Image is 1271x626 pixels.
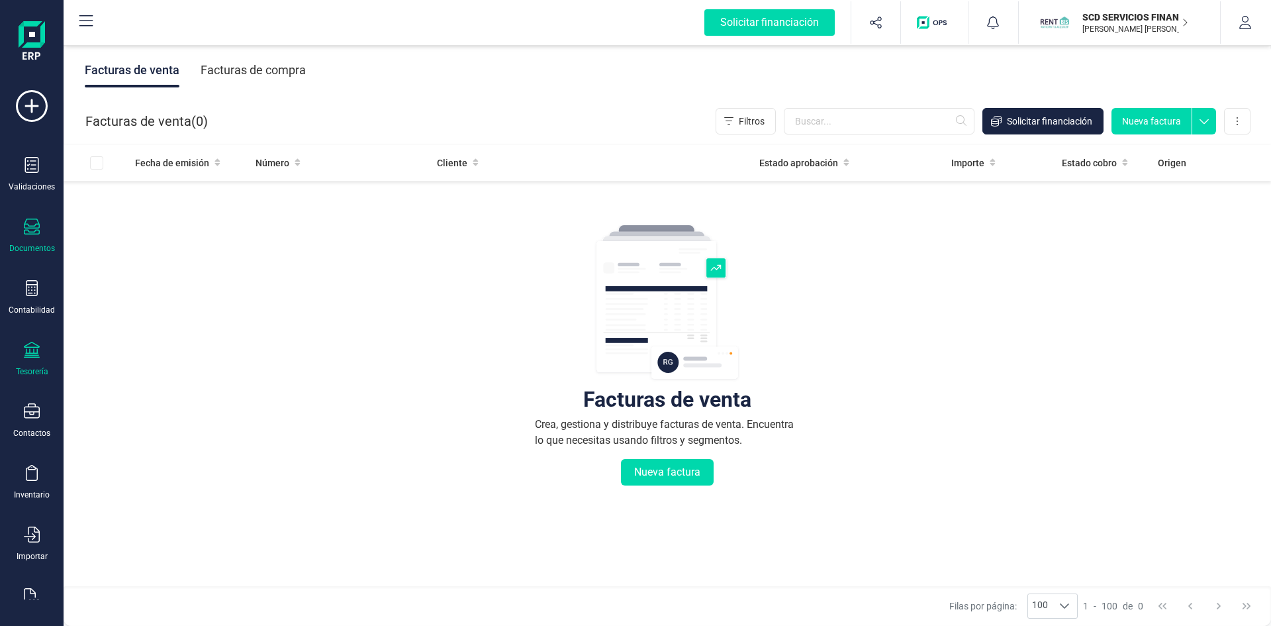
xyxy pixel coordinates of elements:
[951,156,984,170] span: Importe
[85,53,179,87] div: Facturas de venta
[437,156,467,170] span: Cliente
[256,156,289,170] span: Número
[1082,24,1188,34] p: [PERSON_NAME] [PERSON_NAME] VOZMEDIANO [PERSON_NAME]
[17,551,48,562] div: Importar
[196,112,203,130] span: 0
[1102,600,1117,613] span: 100
[1007,115,1092,128] span: Solicitar financiación
[594,223,740,382] img: img-empty-table.svg
[1206,594,1231,619] button: Next Page
[1138,600,1143,613] span: 0
[1123,600,1133,613] span: de
[14,490,50,500] div: Inventario
[85,108,208,134] div: Facturas de venta ( )
[1111,108,1192,134] button: Nueva factura
[9,243,55,254] div: Documentos
[13,428,50,439] div: Contactos
[1083,600,1088,613] span: 1
[1062,156,1117,170] span: Estado cobro
[1040,8,1069,37] img: SC
[19,21,45,64] img: Logo Finanedi
[1028,594,1052,618] span: 100
[949,594,1078,619] div: Filas por página:
[704,9,835,36] div: Solicitar financiación
[535,417,800,448] div: Crea, gestiona y distribuye facturas de venta. Encuentra lo que necesitas usando filtros y segmen...
[1150,594,1175,619] button: First Page
[1083,600,1143,613] div: -
[1178,594,1203,619] button: Previous Page
[688,1,851,44] button: Solicitar financiación
[1035,1,1204,44] button: SCSCD SERVICIOS FINANCIEROS SL[PERSON_NAME] [PERSON_NAME] VOZMEDIANO [PERSON_NAME]
[9,305,55,315] div: Contabilidad
[759,156,838,170] span: Estado aprobación
[739,115,765,128] span: Filtros
[716,108,776,134] button: Filtros
[909,1,960,44] button: Logo de OPS
[16,366,48,377] div: Tesorería
[135,156,209,170] span: Fecha de emisión
[917,16,952,29] img: Logo de OPS
[621,459,714,486] button: Nueva factura
[1082,11,1188,24] p: SCD SERVICIOS FINANCIEROS SL
[1234,594,1259,619] button: Last Page
[583,393,751,406] div: Facturas de venta
[9,182,55,192] div: Validaciones
[784,108,974,134] input: Buscar...
[201,53,306,87] div: Facturas de compra
[1158,156,1186,170] span: Origen
[982,108,1104,134] button: Solicitar financiación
